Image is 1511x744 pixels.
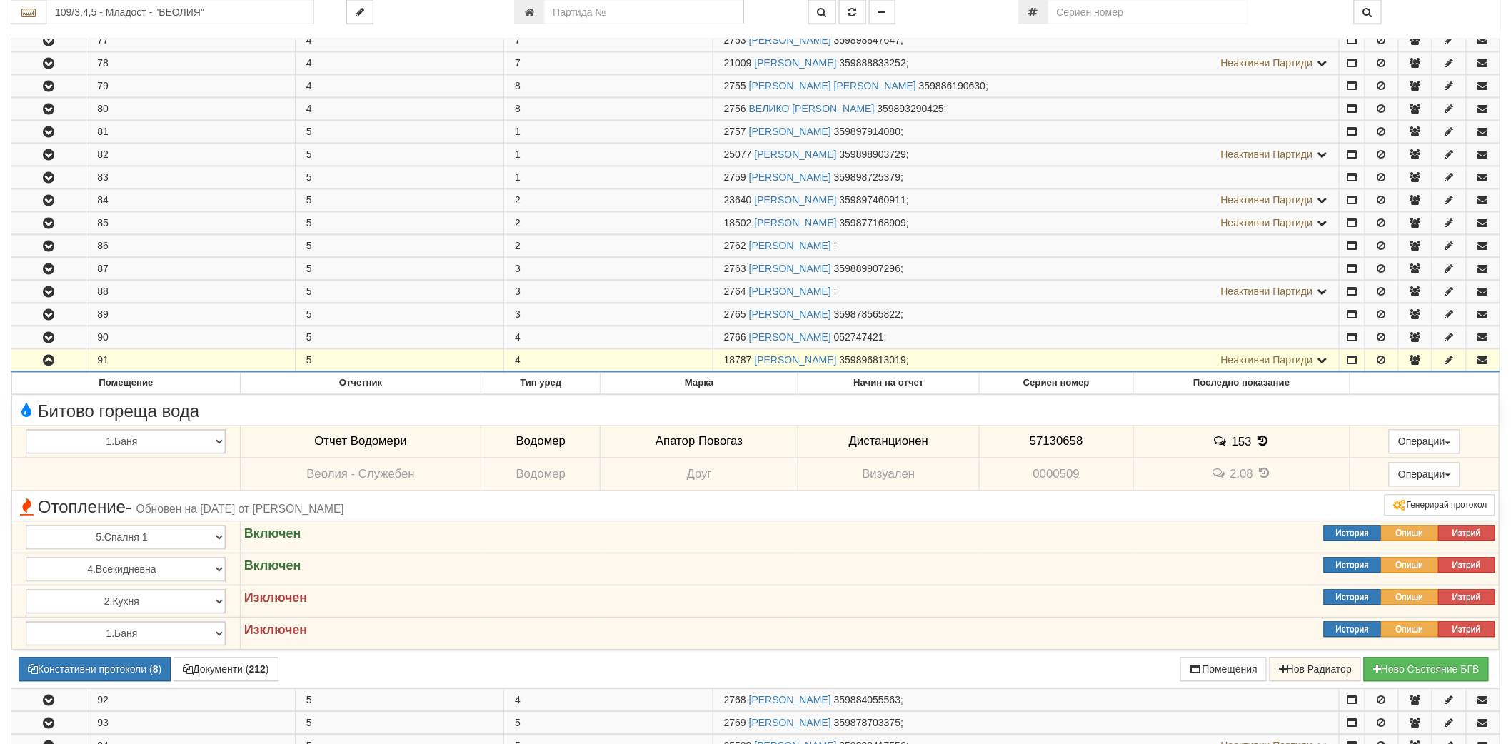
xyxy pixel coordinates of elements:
span: История на показанията [1255,435,1271,448]
td: 5 [295,689,504,711]
span: Партида № [724,286,746,298]
span: Неактивни Партиди [1221,355,1313,366]
span: 359888833252 [840,58,906,69]
span: Обновен на [DATE] от [PERSON_NAME] [136,503,344,516]
span: Битово гореща вода [16,403,199,421]
span: 359884055563 [834,695,900,706]
span: 4 [515,695,521,706]
span: 359898903729 [840,149,906,161]
b: 8 [153,664,159,675]
span: Неактивни Партиди [1221,149,1313,161]
span: Партида № [724,126,746,138]
td: 4 [295,76,504,98]
td: 5 [295,236,504,258]
span: Партида № [724,263,746,275]
td: 5 [295,327,504,349]
a: ВЕЛИКО [PERSON_NAME] [749,104,875,115]
td: ; [713,281,1340,303]
a: [PERSON_NAME] [749,286,831,298]
td: Водомер [481,458,601,491]
span: Веолия - Служебен [306,468,415,481]
th: Отчетник [240,373,481,395]
td: 89 [86,304,296,326]
button: Изтрий [1438,526,1495,541]
td: ; [713,327,1340,349]
td: 83 [86,167,296,189]
a: [PERSON_NAME] [749,263,831,275]
span: 359897460911 [840,195,906,206]
span: 4 [515,332,521,343]
span: Отопление [16,498,344,517]
td: 5 [295,213,504,235]
td: ; [713,76,1340,98]
a: [PERSON_NAME] [755,195,837,206]
span: Партида № [724,218,752,229]
td: ; [713,121,1340,144]
td: 93 [86,712,296,734]
td: 86 [86,236,296,258]
th: Сериен номер [980,373,1133,395]
span: Партида № [724,241,746,252]
td: ; [713,213,1340,235]
a: [PERSON_NAME] [749,35,831,46]
td: 87 [86,258,296,281]
span: Партида № [724,195,752,206]
span: История на забележките [1213,435,1232,448]
span: 359878703375 [834,718,900,729]
button: Нов Радиатор [1270,658,1361,682]
span: Партида № [724,104,746,115]
th: Помещение [12,373,241,395]
td: 5 [295,350,504,373]
button: Документи (212) [174,658,278,682]
button: История [1324,526,1381,541]
span: Партида № [724,58,752,69]
span: 153 [1232,435,1252,448]
span: 57130658 [1030,435,1083,448]
td: 4 [295,53,504,75]
span: 359898725379 [834,172,900,184]
td: ; [713,167,1340,189]
td: 81 [86,121,296,144]
a: [PERSON_NAME] [755,149,837,161]
span: Неактивни Партиди [1221,218,1313,229]
td: Апатор Повогаз [601,426,798,458]
td: 4 [295,99,504,121]
button: Операции [1389,463,1460,487]
td: ; [713,53,1340,75]
b: 212 [249,664,266,675]
span: 359889907296 [834,263,900,275]
a: [PERSON_NAME] [755,58,837,69]
td: ; [713,304,1340,326]
td: ; [713,144,1340,166]
span: 5 [515,718,521,729]
td: Визуален [798,458,979,491]
a: [PERSON_NAME] [749,126,831,138]
strong: Изключен [244,591,308,605]
span: 359896813019 [840,355,906,366]
button: Опиши [1381,526,1438,541]
td: ; [713,689,1340,711]
button: Помещения [1180,658,1267,682]
button: История [1324,622,1381,638]
span: Партида № [724,172,746,184]
td: 5 [295,281,504,303]
span: 1 [515,126,521,138]
span: - [126,498,131,517]
td: Друг [601,458,798,491]
span: 4 [515,355,521,366]
td: ; [713,99,1340,121]
span: Неактивни Партиди [1221,195,1313,206]
td: 0000509 [980,458,1133,491]
span: 3 [515,286,521,298]
span: Партида № [724,35,746,46]
td: 5 [295,190,504,212]
th: Тип уред [481,373,601,395]
button: История [1324,590,1381,605]
span: 359893290425 [878,104,944,115]
td: 84 [86,190,296,212]
button: Новo Състояние БГВ [1364,658,1489,682]
span: 1 [515,149,521,161]
td: 85 [86,213,296,235]
span: 359878565822 [834,309,900,321]
td: ; [713,258,1340,281]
